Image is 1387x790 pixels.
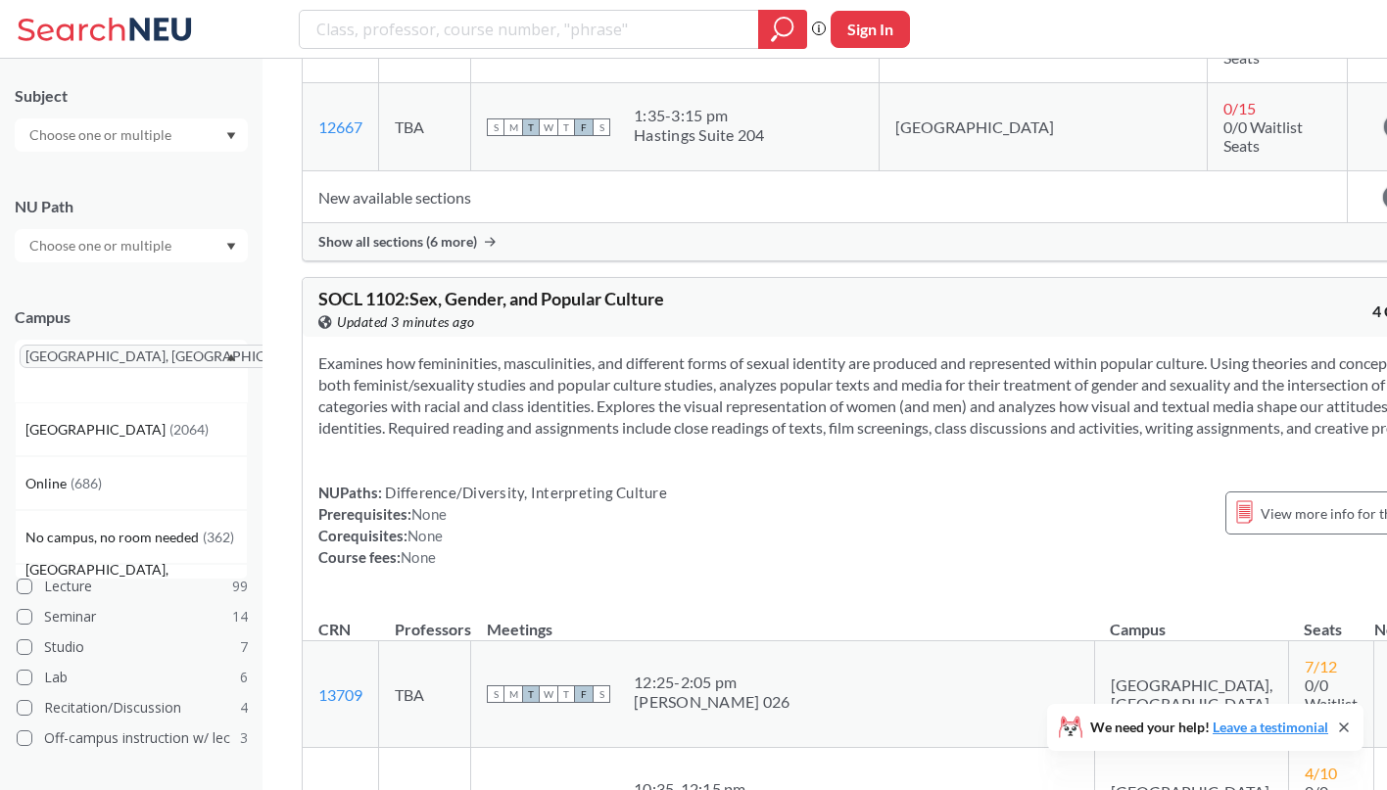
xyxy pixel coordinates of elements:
[634,125,765,145] div: Hastings Suite 204
[407,527,443,544] span: None
[169,421,209,438] span: ( 2064 )
[17,604,248,629] label: Seminar
[1223,99,1256,117] span: 0 / 15
[504,685,522,703] span: M
[337,311,475,333] span: Updated 3 minutes ago
[25,559,247,602] span: [GEOGRAPHIC_DATA], [GEOGRAPHIC_DATA]
[879,83,1208,171] td: [GEOGRAPHIC_DATA]
[318,685,362,704] a: 13709
[20,345,331,368] span: [GEOGRAPHIC_DATA], [GEOGRAPHIC_DATA]X to remove pill
[1288,599,1373,641] th: Seats
[771,16,794,43] svg: magnifying glass
[593,118,610,136] span: S
[575,685,593,703] span: F
[1094,641,1288,748] td: [GEOGRAPHIC_DATA], [GEOGRAPHIC_DATA]
[1090,720,1328,734] span: We need your help!
[575,118,593,136] span: F
[831,11,910,48] button: Sign In
[71,475,102,491] span: ( 686 )
[487,685,504,703] span: S
[540,118,557,136] span: W
[1223,117,1303,155] span: 0/0 Waitlist Seats
[232,606,248,627] span: 14
[15,118,248,152] div: Dropdown arrow
[25,419,169,441] span: [GEOGRAPHIC_DATA]
[25,473,71,494] span: Online
[226,243,236,251] svg: Dropdown arrow
[17,725,248,751] label: Off-campus instruction w/ lec
[318,482,667,568] div: NUPaths: Prerequisites: Corequisites: Course fees:
[540,685,557,703] span: W
[379,599,471,641] th: Professors
[318,288,664,309] span: SOCL 1102 : Sex, Gender, and Popular Culture
[15,340,248,402] div: [GEOGRAPHIC_DATA], [GEOGRAPHIC_DATA]X to remove pillDropdown arrow[GEOGRAPHIC_DATA](2064)Online(6...
[226,353,236,361] svg: Dropdown arrow
[1305,657,1337,675] span: 7 / 12
[487,118,504,136] span: S
[318,117,362,136] a: 12667
[1305,764,1337,782] span: 4 / 10
[634,106,765,125] div: 1:35 - 3:15 pm
[318,233,477,251] span: Show all sections (6 more)
[318,619,351,640] div: CRN
[20,123,184,147] input: Choose one or multiple
[382,484,667,501] span: Difference/Diversity, Interpreting Culture
[240,667,248,688] span: 6
[522,118,540,136] span: T
[17,634,248,660] label: Studio
[471,599,1095,641] th: Meetings
[593,685,610,703] span: S
[314,13,744,46] input: Class, professor, course number, "phrase"
[634,673,789,692] div: 12:25 - 2:05 pm
[1213,719,1328,735] a: Leave a testimonial
[17,574,248,599] label: Lecture
[1094,599,1288,641] th: Campus
[15,196,248,217] div: NU Path
[15,306,248,328] div: Campus
[17,695,248,720] label: Recitation/Discussion
[240,727,248,749] span: 3
[20,234,184,257] input: Choose one or multiple
[411,505,447,523] span: None
[15,229,248,262] div: Dropdown arrow
[504,118,522,136] span: M
[557,685,575,703] span: T
[226,132,236,140] svg: Dropdown arrow
[557,118,575,136] span: T
[303,171,1348,223] td: New available sections
[232,576,248,597] span: 99
[25,527,203,548] span: No campus, no room needed
[203,529,234,545] span: ( 362 )
[634,692,789,712] div: [PERSON_NAME] 026
[17,665,248,690] label: Lab
[240,697,248,719] span: 4
[379,83,471,171] td: TBA
[379,641,471,748] td: TBA
[758,10,807,49] div: magnifying glass
[240,636,248,658] span: 7
[401,548,436,566] span: None
[522,685,540,703] span: T
[15,85,248,107] div: Subject
[1305,675,1358,731] span: 0/0 Waitlist Seats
